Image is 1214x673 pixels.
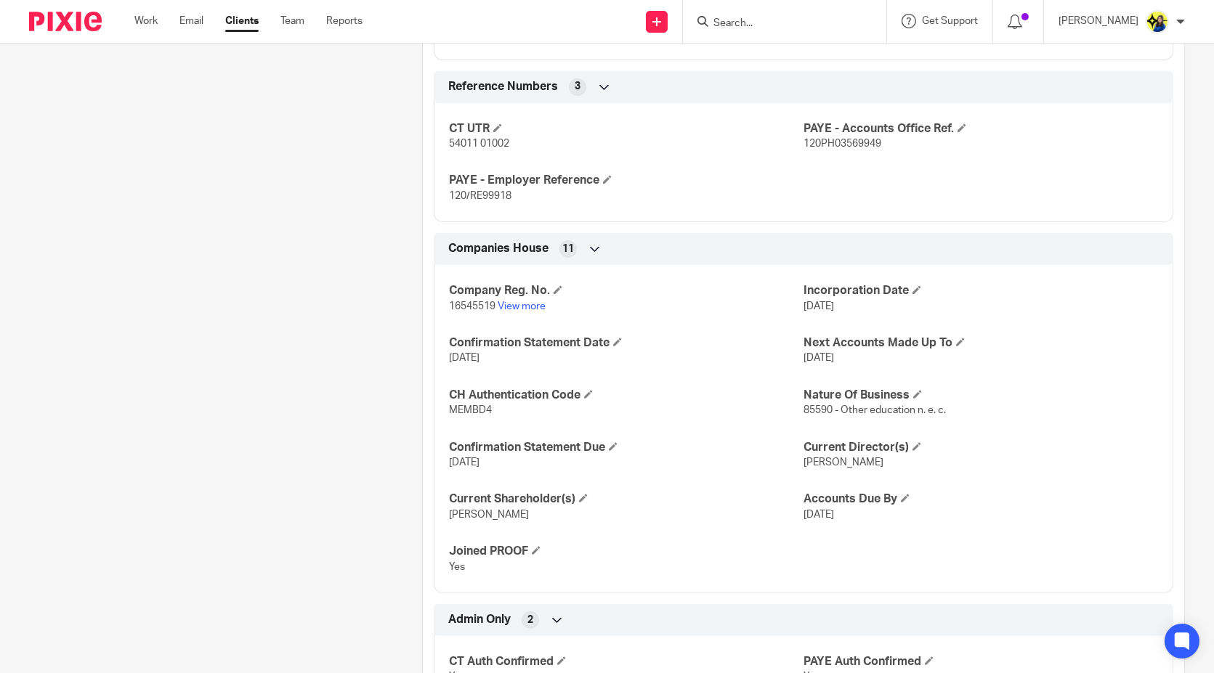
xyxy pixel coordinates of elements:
h4: PAYE Auth Confirmed [804,654,1158,669]
h4: Next Accounts Made Up To [804,335,1158,351]
h4: Joined PROOF [449,544,804,559]
h4: CT UTR [449,121,804,136]
span: 11 [562,242,574,256]
span: Reference Numbers [448,79,558,94]
a: Reports [326,14,363,28]
span: [PERSON_NAME] [449,510,529,520]
img: Bobo-Starbridge%201.jpg [1146,10,1169,33]
a: Email [179,14,203,28]
h4: Incorporation Date [804,283,1158,298]
span: 120PH03569949 [804,139,881,149]
span: 2 [527,613,533,627]
h4: Accounts Due By [804,492,1158,507]
h4: PAYE - Employer Reference [449,173,804,188]
input: Search [712,17,843,30]
span: Admin Only [448,612,511,627]
span: [DATE] [804,353,834,363]
h4: Confirmation Statement Date [449,335,804,351]
span: Companies House [448,241,549,256]
h4: Confirmation Statement Due [449,440,804,455]
span: [DATE] [804,510,834,520]
a: Work [134,14,158,28]
h4: Current Shareholder(s) [449,492,804,507]
span: [DATE] [804,301,834,311]
p: [PERSON_NAME] [1059,14,1138,28]
span: 85590 - Other education n. e. c. [804,405,946,415]
h4: Current Director(s) [804,440,1158,455]
h4: CT Auth Confirmed [449,654,804,669]
span: 120/RE99918 [449,191,511,201]
span: Yes [449,562,465,572]
span: [PERSON_NAME] [804,457,883,468]
span: 16545519 [449,301,495,311]
a: Clients [225,14,259,28]
span: [DATE] [449,353,479,363]
span: 3 [575,79,580,94]
a: Team [280,14,304,28]
h4: CH Authentication Code [449,388,804,403]
span: Get Support [922,16,978,26]
span: MEMBD4 [449,405,492,415]
h4: PAYE - Accounts Office Ref. [804,121,1158,136]
span: 54011 01002 [449,139,509,149]
img: Pixie [29,12,102,31]
span: [DATE] [449,457,479,468]
h4: Company Reg. No. [449,283,804,298]
h4: Nature Of Business [804,388,1158,403]
a: View more [498,301,546,311]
